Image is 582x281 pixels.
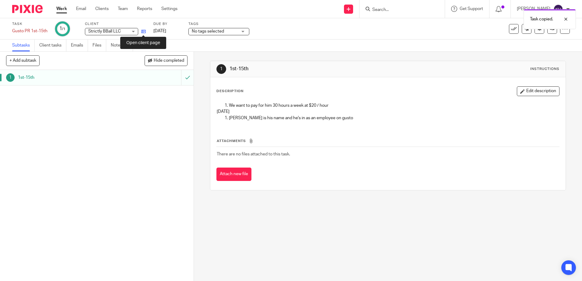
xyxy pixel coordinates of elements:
[111,40,133,51] a: Notes (0)
[530,67,559,71] div: Instructions
[138,40,161,51] a: Audit logs
[217,109,559,115] p: [DATE]
[216,168,251,181] button: Attach new file
[217,139,246,143] span: Attachments
[137,6,152,12] a: Reports
[88,29,121,33] span: Strictly BBall LLC
[153,29,166,33] span: [DATE]
[118,6,128,12] a: Team
[95,6,109,12] a: Clients
[18,73,123,82] h1: 1st-15th
[6,73,15,82] div: 1
[12,22,47,26] label: Task
[230,66,401,72] h1: 1st-15th
[39,40,66,51] a: Client tasks
[153,22,181,26] label: Due by
[161,6,177,12] a: Settings
[553,4,563,14] img: svg%3E
[59,25,65,32] div: 1
[517,86,559,96] button: Edit description
[12,5,43,13] img: Pixie
[76,6,86,12] a: Email
[192,29,224,33] span: No tags selected
[229,115,559,121] p: [PERSON_NAME] is his name and he's in as an employee on gusto
[145,55,188,66] button: Hide completed
[12,28,47,34] div: Gusto PR 1st-15th
[216,64,226,74] div: 1
[85,22,146,26] label: Client
[93,40,106,51] a: Files
[6,55,40,66] button: + Add subtask
[216,89,244,94] p: Description
[530,16,553,22] p: Task copied.
[71,40,88,51] a: Emails
[154,58,184,63] span: Hide completed
[229,102,559,109] p: We want to pay for him 30 hours a week at $20 / hour
[12,40,35,51] a: Subtasks
[188,22,249,26] label: Tags
[217,152,290,156] span: There are no files attached to this task.
[62,27,65,31] small: /1
[56,6,67,12] a: Work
